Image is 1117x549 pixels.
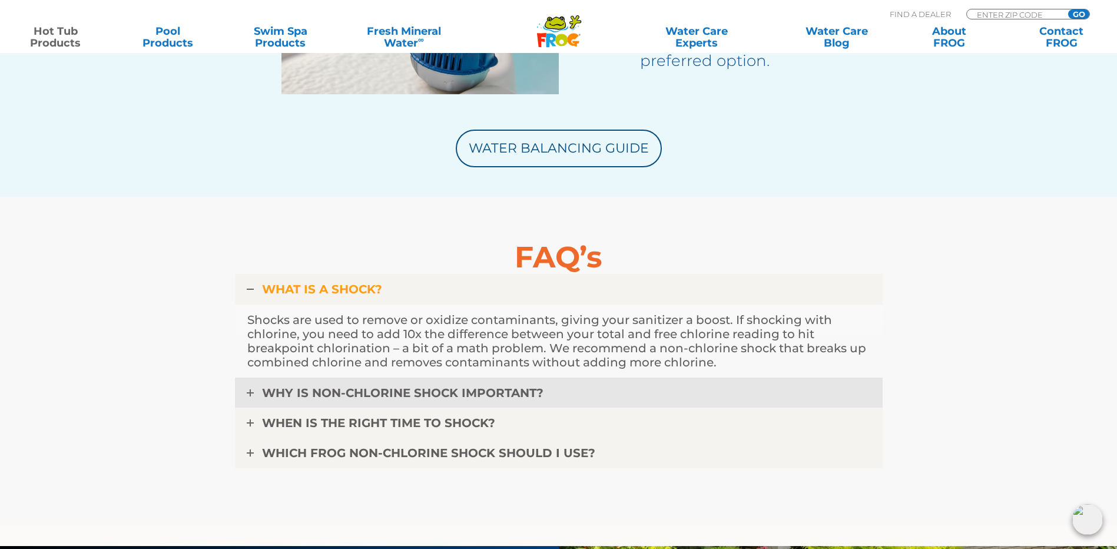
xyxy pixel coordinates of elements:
[262,416,495,430] span: WHEN IS THE RIGHT TIME TO SHOCK?
[262,386,543,400] span: WHY IS NON-CHLORINE SHOCK IMPORTANT?
[456,130,662,167] a: Water Balancing Guide
[12,25,100,49] a: Hot TubProducts
[1072,504,1103,535] img: openIcon
[235,438,883,468] a: WHICH FROG NON-CHLORINE SHOCK SHOULD I USE?
[1017,25,1105,49] a: ContactFROG
[235,241,883,274] h5: FAQ’s
[235,378,883,408] a: WHY IS NON-CHLORINE SHOCK IMPORTANT?
[237,25,324,49] a: Swim SpaProducts
[1068,9,1089,19] input: GO
[349,25,459,49] a: Fresh MineralWater∞
[124,25,212,49] a: PoolProducts
[247,313,870,369] p: Shocks are used to remove or oxidize contaminants, giving your sanitizer a boost. If shocking wit...
[262,282,382,296] span: WHAT IS A SHOCK?
[235,274,883,305] a: WHAT IS A SHOCK?
[626,25,768,49] a: Water CareExperts
[905,25,993,49] a: AboutFROG
[793,25,880,49] a: Water CareBlog
[976,9,1055,19] input: Zip Code Form
[235,408,883,438] a: WHEN IS THE RIGHT TIME TO SHOCK?
[890,9,951,19] p: Find A Dealer
[418,35,424,44] sup: ∞
[262,446,595,460] span: WHICH FROG NON-CHLORINE SHOCK SHOULD I USE?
